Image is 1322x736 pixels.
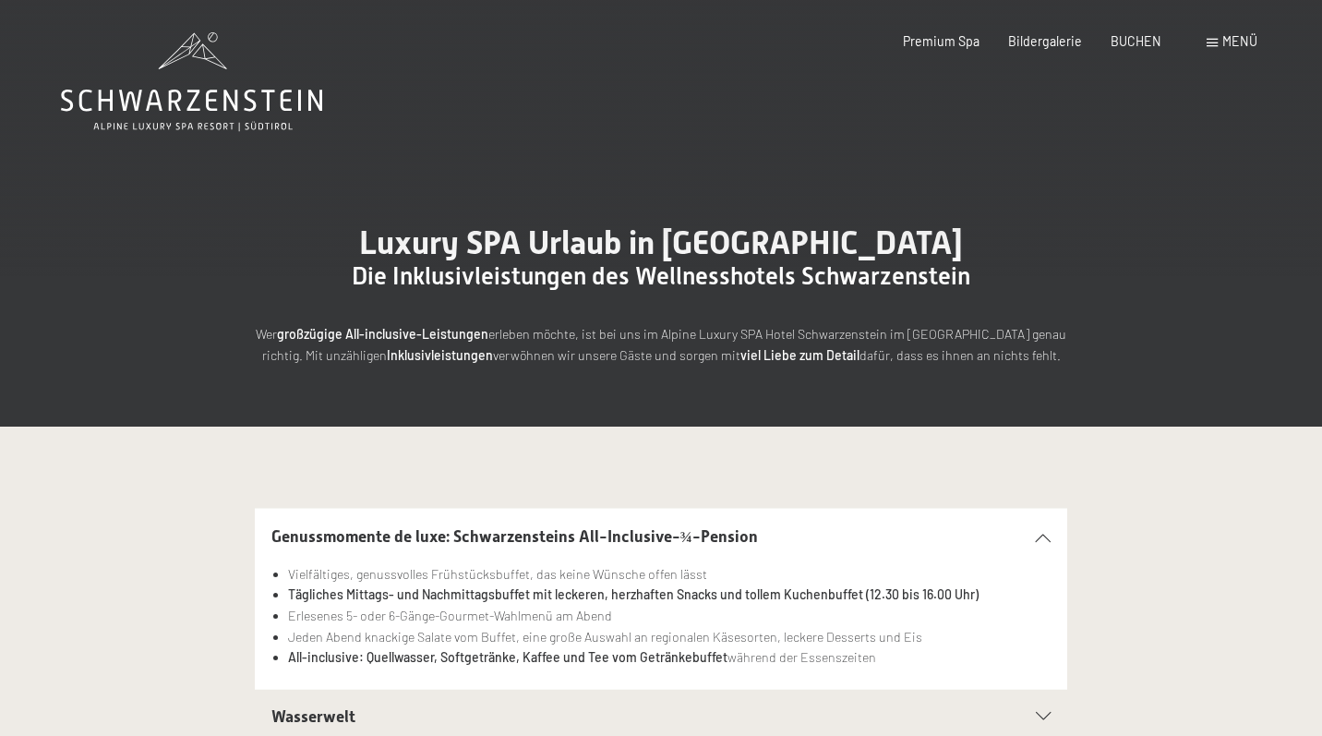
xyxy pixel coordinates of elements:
[288,606,1052,627] li: Erlesenes 5- oder 6-Gänge-Gourmet-Wahlmenü am Abend
[277,326,488,342] strong: großzügige All-inclusive-Leistungen
[352,262,970,290] span: Die Inklusivleistungen des Wellnesshotels Schwarzenstein
[903,33,979,49] a: Premium Spa
[1222,33,1257,49] span: Menü
[387,347,493,363] strong: Inklusivleistungen
[271,707,355,726] span: Wasserwelt
[288,627,1052,648] li: Jeden Abend knackige Salate vom Buffet, eine große Auswahl an regionalen Käsesorten, leckere Dess...
[255,324,1067,366] p: Wer erleben möchte, ist bei uns im Alpine Luxury SPA Hotel Schwarzenstein im [GEOGRAPHIC_DATA] ge...
[1111,33,1161,49] a: BUCHEN
[288,647,1052,669] li: während der Essenszeiten
[288,649,727,665] strong: All-inclusive: Quellwasser, Softgetränke, Kaffee und Tee vom Getränkebuffet
[288,586,979,602] strong: Tägliches Mittags- und Nachmittagsbuffet mit leckeren, herzhaften Snacks und tollem Kuchenbuffet ...
[1008,33,1082,49] a: Bildergalerie
[740,347,859,363] strong: viel Liebe zum Detail
[271,527,758,546] span: Genussmomente de luxe: Schwarzensteins All-Inclusive-¾-Pension
[288,564,1052,585] li: Vielfältiges, genussvolles Frühstücksbuffet, das keine Wünsche offen lässt
[359,223,963,261] span: Luxury SPA Urlaub in [GEOGRAPHIC_DATA]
